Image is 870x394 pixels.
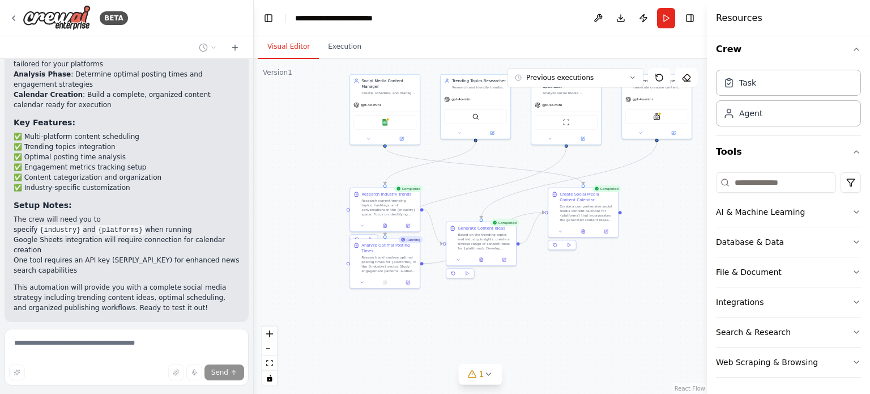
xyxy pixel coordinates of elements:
[507,68,643,87] button: Previous executions
[361,243,416,254] div: Analyze Optimal Posting Times
[14,142,240,152] li: ✅ Trending topics integration
[262,356,277,371] button: fit view
[14,118,75,127] strong: Key Features:
[373,222,397,229] button: View output
[9,365,25,380] button: Improve this prompt
[394,185,423,192] div: Completed
[716,266,782,278] div: File & Document
[262,327,277,385] div: React Flow controls
[186,365,202,380] button: Click to speak your automation idea
[621,74,692,139] div: Content Ideation SpecialistGenerate creative content ideas, captions, and post concepts for {plat...
[658,130,690,137] button: Open in side panel
[716,197,861,227] button: AI & Machine Learning
[716,296,764,308] div: Integrations
[361,192,411,197] div: Research Industry Trends
[14,91,83,99] strong: Calendar Creation
[399,236,423,243] div: Running
[716,257,861,287] button: File & Document
[29,29,162,39] div: [PERSON_NAME]: [DOMAIN_NAME]
[14,172,240,183] li: ✅ Content categorization and organization
[452,78,507,84] div: Trending Topics Researcher
[398,279,417,286] button: Open in side panel
[382,147,569,235] g: Edge from f3f93b75-56fe-4559-b05b-f00a8265ff84 to bd55b13c-b95e-4c84-b9d3-d3a2d2381e50
[18,29,27,39] img: website_grey.svg
[37,225,83,235] code: {industry}
[560,192,615,203] div: Create Social Media Content Calendar
[716,317,861,347] button: Search & Research
[14,235,240,255] li: Google Sheets integration will require connection for calendar creation
[543,78,598,90] div: Social Media Analytics Specialist
[472,113,479,120] img: SerperDevTool
[295,12,408,24] nav: breadcrumb
[563,119,570,126] img: ScrapeWebsiteTool
[194,41,221,54] button: Switch to previous chat
[451,97,471,101] span: gpt-4o-mini
[458,232,513,251] div: Based on the trending topics and industry insights, create a diverse range of content ideas for {...
[716,33,861,65] button: Crew
[716,227,861,257] button: Database & Data
[592,185,621,192] div: Completed
[32,18,56,27] div: v 4.0.25
[440,74,511,139] div: Trending Topics ResearcherResearch and identify trending topics, hashtags, and content opportunit...
[490,219,519,226] div: Completed
[262,327,277,341] button: zoom in
[120,66,129,75] img: tab_keywords_by_traffic_grey.svg
[382,142,479,184] g: Edge from ab2f1850-ed52-4dd6-a222-6e7e7e4aa920 to 7b289271-31ec-49fa-a6c9-d1a5b1c8b938
[132,67,182,74] div: Palavras-chave
[596,228,616,235] button: Open in side panel
[382,119,389,126] img: Google Sheets
[452,85,507,90] div: Research and identify trending topics, hashtags, and content opportunities in {industry} to infor...
[543,91,598,95] div: Analyze social media engagement metrics, identify optimal posting times, and provide data-driven ...
[14,282,240,313] p: This automation will provide you with a complete social media strategy including trending content...
[14,132,240,142] li: ✅ Multi-platform content scheduling
[675,385,705,392] a: React Flow attribution
[349,239,420,289] div: RunningAnalyze Optimal Posting TimesResearch and analyze optimal posting times for {platforms} in...
[14,162,240,172] li: ✅ Engagement metrics tracking setup
[459,364,502,385] button: 1
[716,168,861,387] div: Tools
[382,147,586,184] g: Edge from f1ed561c-4a0a-48e2-981f-bda1deef570f to 0c5fa6f4-8c6b-4b92-b2cb-dc361bc074ec
[567,135,599,142] button: Open in side panel
[470,256,493,263] button: View output
[479,142,660,218] g: Edge from 2716526c-40ce-497b-a744-32b76c6d3d26 to bcc22651-8554-403b-bece-cd45c28eeaf3
[319,35,370,59] button: Execution
[479,368,484,380] span: 1
[14,49,240,69] li: : Transform trends into engaging content ideas tailored for your platforms
[361,255,416,273] div: Research and analyze optimal posting times for {platforms} in the {industry} sector. Study engage...
[23,5,91,31] img: Logo
[476,130,509,137] button: Open in side panel
[386,135,418,142] button: Open in side panel
[548,188,619,253] div: CompletedCreate Social Media Content CalendarCreate a comprehensive social media content calendar...
[14,201,72,210] strong: Setup Notes:
[654,113,660,120] img: SerplyNewsSearchTool
[739,108,762,119] div: Agent
[572,228,595,235] button: View output
[361,103,381,107] span: gpt-4o-mini
[716,236,784,248] div: Database & Data
[739,77,756,88] div: Task
[542,103,562,107] span: gpt-4o-mini
[258,35,319,59] button: Visual Editor
[14,183,240,193] li: ✅ Industry-specific customization
[526,73,594,82] span: Previous executions
[261,10,276,26] button: Hide left sidebar
[47,66,56,75] img: tab_domain_overview_orange.svg
[682,10,698,26] button: Hide right sidebar
[14,69,240,90] li: : Determine optimal posting times and engagement strategies
[531,74,602,145] div: BusySocial Media Analytics SpecialistAnalyze social media engagement metrics, identify optimal po...
[59,67,87,74] div: Domínio
[100,11,128,25] div: BETA
[458,226,505,231] div: Generate Content Ideas
[204,365,244,380] button: Send
[96,225,145,235] code: {platforms}
[18,18,27,27] img: logo_orange.svg
[716,348,861,377] button: Web Scraping & Browsing
[361,91,416,95] div: Create, schedule, and manage social media content across {platforms} for {industry}, ensuring con...
[361,198,416,217] div: Research current trending topics, hashtags, and conversations in the {industry} space. Focus on i...
[349,74,420,145] div: Social Media Content ManagerCreate, schedule, and manage social media content across {platforms} ...
[446,222,517,281] div: CompletedGenerate Content IdeasBased on the trending topics and industry insights, create a diver...
[262,371,277,385] button: toggle interactivity
[716,287,861,317] button: Integrations
[424,207,443,247] g: Edge from 7b289271-31ec-49fa-a6c9-d1a5b1c8b938 to bcc22651-8554-403b-bece-cd45c28eeaf3
[494,256,514,263] button: Open in side panel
